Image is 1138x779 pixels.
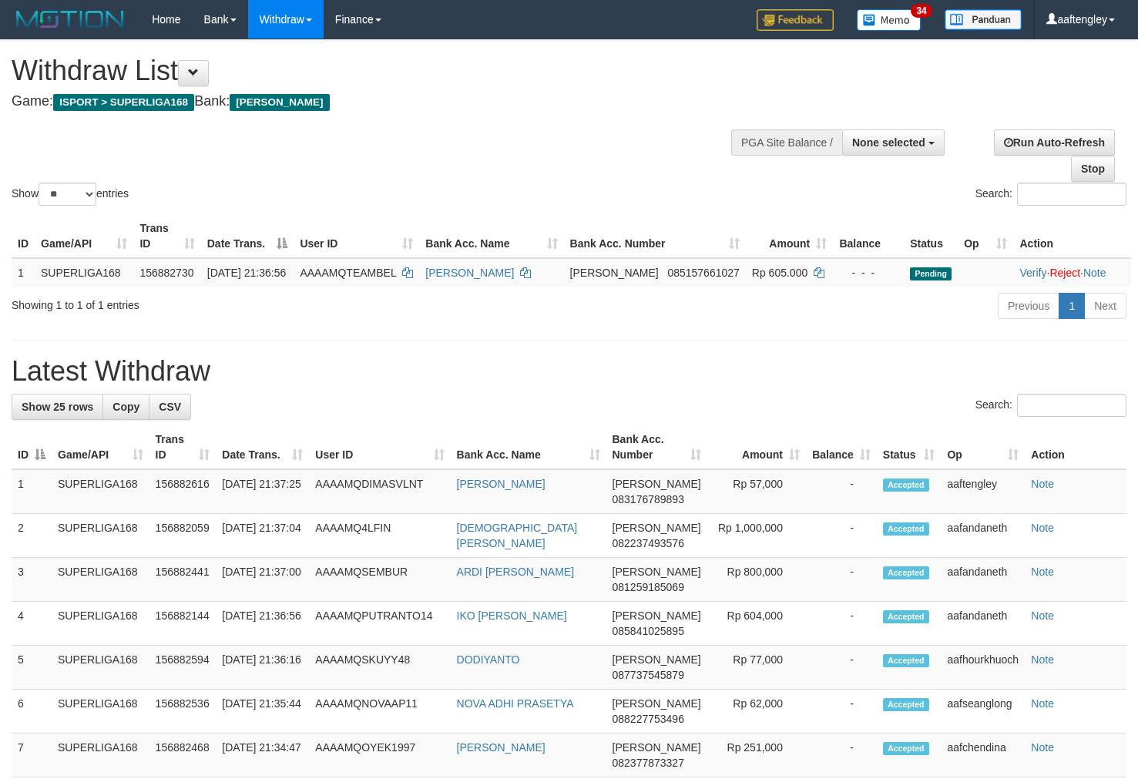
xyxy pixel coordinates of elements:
th: Date Trans.: activate to sort column ascending [216,425,309,469]
td: [DATE] 21:36:16 [216,646,309,690]
span: [PERSON_NAME] [613,697,701,710]
td: 156882594 [149,646,217,690]
a: Note [1031,522,1054,534]
span: Copy 085841025895 to clipboard [613,625,684,637]
th: Status [904,214,958,258]
span: [PERSON_NAME] [230,94,329,111]
span: Copy 081259185069 to clipboard [613,581,684,593]
td: [DATE] 21:37:04 [216,514,309,558]
span: None selected [852,136,925,149]
label: Search: [975,394,1126,417]
span: [PERSON_NAME] [613,741,701,754]
label: Search: [975,183,1126,206]
span: 156882730 [139,267,193,279]
td: 1 [12,258,35,287]
td: 156882616 [149,469,217,514]
span: Accepted [883,478,929,492]
td: 4 [12,602,52,646]
img: panduan.png [945,9,1022,30]
span: Accepted [883,522,929,536]
span: Copy [112,401,139,413]
td: 5 [12,646,52,690]
td: aafandaneth [941,558,1025,602]
td: - [806,602,877,646]
td: AAAAMQNOVAAP11 [309,690,450,734]
td: Rp 1,000,000 [707,514,806,558]
h1: Withdraw List [12,55,744,86]
td: - [806,469,877,514]
th: Trans ID: activate to sort column ascending [149,425,217,469]
td: 156882144 [149,602,217,646]
th: User ID: activate to sort column ascending [294,214,419,258]
th: Balance: activate to sort column ascending [806,425,877,469]
input: Search: [1017,183,1126,206]
th: Bank Acc. Name: activate to sort column ascending [451,425,606,469]
a: [PERSON_NAME] [425,267,514,279]
td: [DATE] 21:37:00 [216,558,309,602]
td: AAAAMQDIMASVLNT [309,469,450,514]
th: Status: activate to sort column ascending [877,425,942,469]
td: aafseanglong [941,690,1025,734]
td: 156882468 [149,734,217,777]
span: Rp 605.000 [752,267,807,279]
td: - [806,734,877,777]
td: - [806,690,877,734]
th: Game/API: activate to sort column ascending [35,214,133,258]
a: Note [1031,653,1054,666]
a: Run Auto-Refresh [994,129,1115,156]
span: [PERSON_NAME] [570,267,659,279]
span: [DATE] 21:36:56 [207,267,286,279]
a: Reject [1049,267,1080,279]
a: Copy [102,394,149,420]
td: SUPERLIGA168 [52,734,149,777]
a: Note [1083,267,1106,279]
td: AAAAMQOYEK1997 [309,734,450,777]
td: - [806,558,877,602]
th: Game/API: activate to sort column ascending [52,425,149,469]
a: NOVA ADHI PRASETYA [457,697,574,710]
span: Copy 082237493576 to clipboard [613,537,684,549]
button: None selected [842,129,945,156]
span: Show 25 rows [22,401,93,413]
span: [PERSON_NAME] [613,566,701,578]
td: SUPERLIGA168 [52,690,149,734]
label: Show entries [12,183,129,206]
span: Accepted [883,654,929,667]
span: [PERSON_NAME] [613,609,701,622]
h1: Latest Withdraw [12,356,1126,387]
select: Showentries [39,183,96,206]
span: Copy 082377873327 to clipboard [613,757,684,769]
a: Stop [1071,156,1115,182]
span: Copy 088227753496 to clipboard [613,713,684,725]
td: [DATE] 21:35:44 [216,690,309,734]
span: Accepted [883,698,929,711]
td: - [806,514,877,558]
td: aaftengley [941,469,1025,514]
th: Op: activate to sort column ascending [958,214,1013,258]
a: Verify [1019,267,1046,279]
a: Next [1084,293,1126,319]
td: 1 [12,469,52,514]
a: Note [1031,697,1054,710]
a: DODIYANTO [457,653,520,666]
td: aafhourkhuoch [941,646,1025,690]
td: Rp 251,000 [707,734,806,777]
span: Accepted [883,742,929,755]
td: aafandaneth [941,602,1025,646]
span: AAAAMQTEAMBEL [300,267,396,279]
div: PGA Site Balance / [731,129,842,156]
th: ID [12,214,35,258]
th: Bank Acc. Number: activate to sort column ascending [564,214,746,258]
td: [DATE] 21:37:25 [216,469,309,514]
td: AAAAMQSKUYY48 [309,646,450,690]
a: Previous [998,293,1059,319]
span: [PERSON_NAME] [613,522,701,534]
td: SUPERLIGA168 [52,602,149,646]
td: 6 [12,690,52,734]
a: Note [1031,741,1054,754]
th: Trans ID: activate to sort column ascending [133,214,200,258]
a: [PERSON_NAME] [457,478,546,490]
td: 156882536 [149,690,217,734]
td: aafandaneth [941,514,1025,558]
a: Show 25 rows [12,394,103,420]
